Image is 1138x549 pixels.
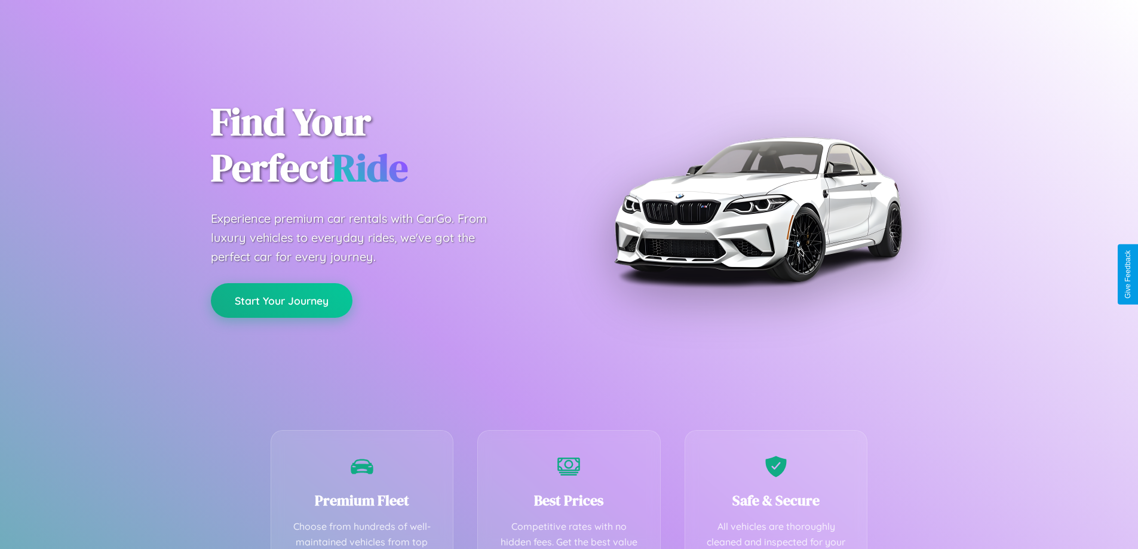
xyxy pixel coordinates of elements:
h3: Safe & Secure [703,490,849,510]
h1: Find Your Perfect [211,99,551,191]
h3: Best Prices [496,490,642,510]
img: Premium BMW car rental vehicle [608,60,907,358]
span: Ride [332,142,408,194]
h3: Premium Fleet [289,490,435,510]
button: Start Your Journey [211,283,352,318]
div: Give Feedback [1124,250,1132,299]
p: Experience premium car rentals with CarGo. From luxury vehicles to everyday rides, we've got the ... [211,209,510,266]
